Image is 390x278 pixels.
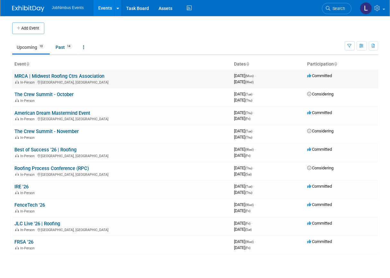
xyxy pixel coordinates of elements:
span: [DATE] [234,153,251,158]
div: [GEOGRAPHIC_DATA], [GEOGRAPHIC_DATA] [15,227,229,232]
span: [DATE] [234,110,255,115]
span: - [254,166,255,170]
th: Event [12,59,232,70]
span: - [252,221,253,226]
span: - [255,147,256,152]
div: [GEOGRAPHIC_DATA], [GEOGRAPHIC_DATA] [15,153,229,158]
div: [GEOGRAPHIC_DATA], [GEOGRAPHIC_DATA] [15,172,229,177]
span: [DATE] [234,73,256,78]
a: American Dream Mastermind Event [15,110,91,116]
span: [DATE] [234,129,255,133]
span: [DATE] [234,227,252,232]
span: Considering [308,129,334,133]
span: In-Person [21,173,37,177]
a: The Crew Summit - October [15,92,74,97]
span: (Wed) [246,148,254,151]
a: Search [322,3,351,14]
img: In-Person Event [15,209,19,212]
span: (Fri) [246,117,251,121]
span: [DATE] [234,208,251,213]
a: Roofing Process Conference (RPC) [15,166,89,171]
span: Committed [308,147,332,152]
img: In-Person Event [15,154,19,157]
span: In-Person [21,228,37,232]
span: [DATE] [234,135,253,139]
span: [DATE] [234,221,253,226]
span: (Tue) [246,130,253,133]
span: Search [331,6,345,11]
span: In-Person [21,136,37,140]
span: In-Person [21,99,37,103]
a: Past14 [51,41,77,53]
span: 14 [65,44,73,49]
span: Considering [308,166,334,170]
th: Participation [305,59,378,70]
img: In-Person Event [15,173,19,176]
span: In-Person [21,117,37,121]
th: Dates [232,59,305,70]
span: [DATE] [234,147,256,152]
span: [DATE] [234,202,256,207]
span: [DATE] [234,172,252,176]
span: [DATE] [234,245,251,250]
img: In-Person Event [15,191,19,194]
span: Committed [308,184,332,189]
span: 10 [38,44,45,49]
span: Committed [308,239,332,244]
div: [GEOGRAPHIC_DATA], [GEOGRAPHIC_DATA] [15,79,229,85]
span: [DATE] [234,92,255,96]
span: - [255,202,256,207]
span: - [254,110,255,115]
a: Sort by Start Date [246,61,249,67]
a: Best of Success '26 | Roofing [15,147,77,153]
span: (Thu) [246,166,253,170]
span: (Wed) [246,240,254,244]
span: (Thu) [246,191,253,194]
span: In-Person [21,154,37,158]
span: [DATE] [234,98,253,103]
button: Add Event [12,22,44,34]
span: In-Person [21,246,37,250]
span: (Fri) [246,246,251,250]
a: Sort by Participation Type [334,61,337,67]
span: - [255,239,256,244]
span: (Fri) [246,209,251,213]
span: - [254,129,255,133]
span: - [255,73,256,78]
a: FRSA '26 [15,239,34,245]
span: - [254,184,255,189]
img: ExhibitDay [12,5,44,12]
span: (Fri) [246,154,251,157]
span: [DATE] [234,190,253,195]
a: Upcoming10 [12,41,50,53]
img: In-Person Event [15,80,19,84]
span: [DATE] [234,239,256,244]
img: In-Person Event [15,117,19,120]
span: (Thu) [246,136,253,139]
span: (Wed) [246,80,254,84]
span: - [254,92,255,96]
span: JobNimbus Events [52,5,84,10]
a: FenceTech '26 [15,202,45,208]
span: (Wed) [246,203,254,207]
span: (Mon) [246,74,254,78]
a: MRCA | Midwest Roofing Ctrs Association [15,73,105,79]
a: JLC Live '26 | Roofing [15,221,60,227]
span: In-Person [21,191,37,195]
span: (Thu) [246,111,253,115]
img: In-Person Event [15,246,19,249]
span: Committed [308,221,332,226]
img: In-Person Event [15,99,19,102]
span: [DATE] [234,116,251,121]
span: [DATE] [234,184,255,189]
span: (Fri) [246,222,251,225]
span: Committed [308,202,332,207]
span: Committed [308,73,332,78]
span: (Thu) [246,99,253,102]
a: The Crew Summit - November [15,129,79,134]
img: In-Person Event [15,136,19,139]
span: In-Person [21,80,37,85]
img: In-Person Event [15,228,19,231]
a: IRE '26 [15,184,29,190]
span: [DATE] [234,166,255,170]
